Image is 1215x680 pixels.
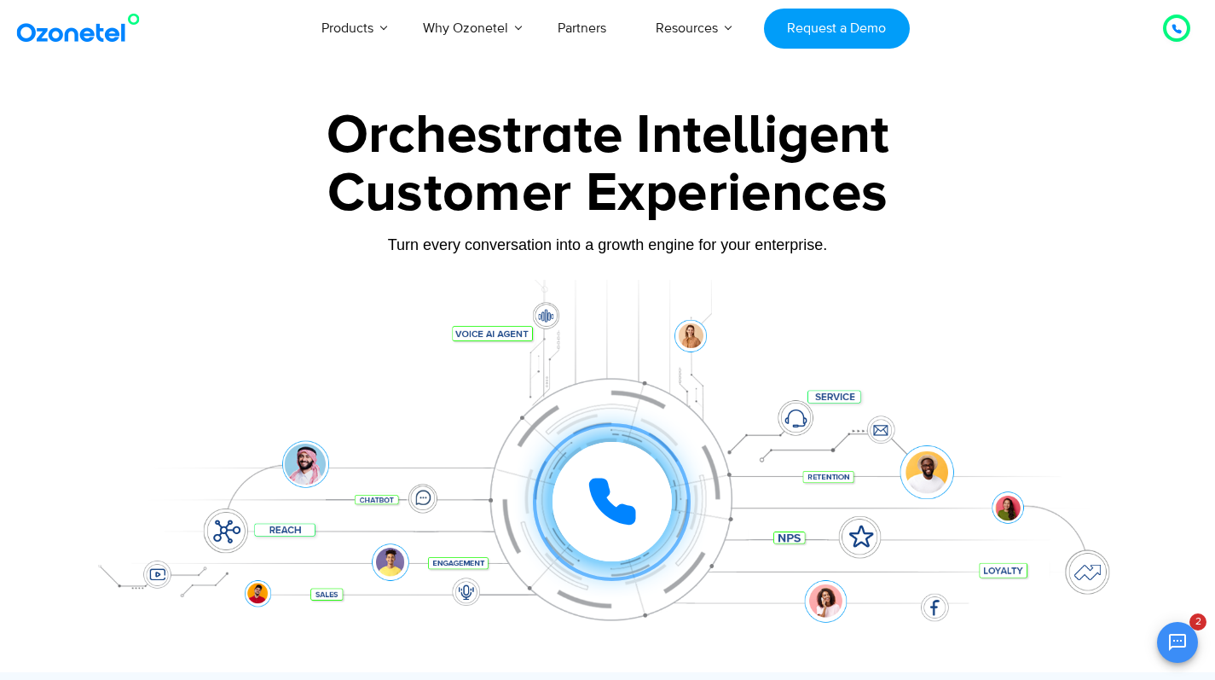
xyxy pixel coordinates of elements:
div: Customer Experiences [75,153,1141,235]
div: Turn every conversation into a growth engine for your enterprise. [75,235,1141,254]
button: Open chat [1157,622,1198,663]
a: Request a Demo [764,9,910,49]
div: Orchestrate Intelligent [75,108,1141,163]
span: 2 [1189,613,1206,631]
